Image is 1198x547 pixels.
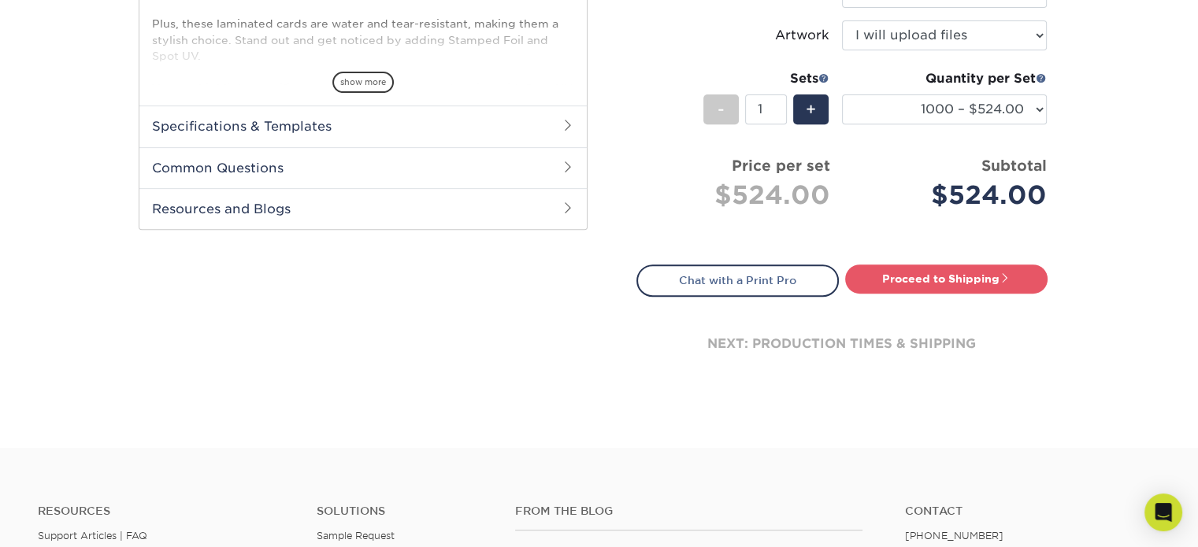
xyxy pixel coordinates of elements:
[854,176,1047,214] div: $524.00
[515,504,862,518] h4: From the Blog
[842,69,1047,88] div: Quantity per Set
[139,147,587,188] h2: Common Questions
[317,530,395,541] a: Sample Request
[732,157,830,174] strong: Price per set
[905,504,1160,518] a: Contact
[649,176,830,214] div: $524.00
[4,499,134,541] iframe: Google Customer Reviews
[806,98,816,121] span: +
[775,26,829,45] div: Artwork
[636,297,1048,391] div: next: production times & shipping
[38,504,293,518] h4: Resources
[1144,493,1182,531] div: Open Intercom Messenger
[139,105,587,146] h2: Specifications & Templates
[718,98,725,121] span: -
[139,188,587,229] h2: Resources and Blogs
[317,504,492,518] h4: Solutions
[981,157,1047,174] strong: Subtotal
[332,72,394,93] span: show more
[636,264,839,296] a: Chat with a Print Pro
[905,530,1003,541] a: [PHONE_NUMBER]
[703,69,829,88] div: Sets
[845,264,1048,293] a: Proceed to Shipping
